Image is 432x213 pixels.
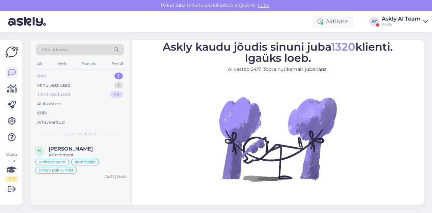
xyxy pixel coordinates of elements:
[37,73,46,79] div: Uus
[114,82,123,89] div: 1
[256,2,271,8] span: Luba
[81,59,97,68] div: Socials
[110,59,124,68] div: Email
[75,160,96,164] span: arendajale
[64,131,96,137] span: Uued vestlused
[5,152,18,182] div: Vaata siia
[49,146,93,152] span: Kairi Aadli
[382,16,428,27] a: Askly AI TeamAskly
[163,65,393,73] p: AI vastab 24/7. Tööta nutikamalt juba täna.
[382,22,421,27] div: Askly
[37,110,47,116] div: Kõik
[370,17,379,26] div: AT
[331,40,355,53] span: 1320
[39,160,66,164] span: website error
[110,91,123,98] div: 44
[36,59,44,68] div: All
[42,46,69,53] span: Otsi kliente
[49,152,126,158] div: Attachment
[37,119,65,126] div: Arhiveeritud
[37,82,71,89] div: Minu vestlused
[37,101,62,107] div: AI Assistent
[114,73,123,79] div: 1
[5,46,18,58] img: Askly Logo
[312,16,353,28] div: Aktiivne
[217,78,339,199] img: No Chat active
[38,148,41,153] span: K
[104,174,126,179] div: [DATE] 14:48
[56,59,68,68] div: Web
[5,176,18,182] div: 2 / 3
[163,40,393,64] span: Askly kaudu jõudis sinuni juba klienti. Igaüks loeb.
[39,168,74,172] span: ootab pakkumist
[37,91,70,98] div: Tiimi vestlused
[382,16,421,22] div: Askly AI Team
